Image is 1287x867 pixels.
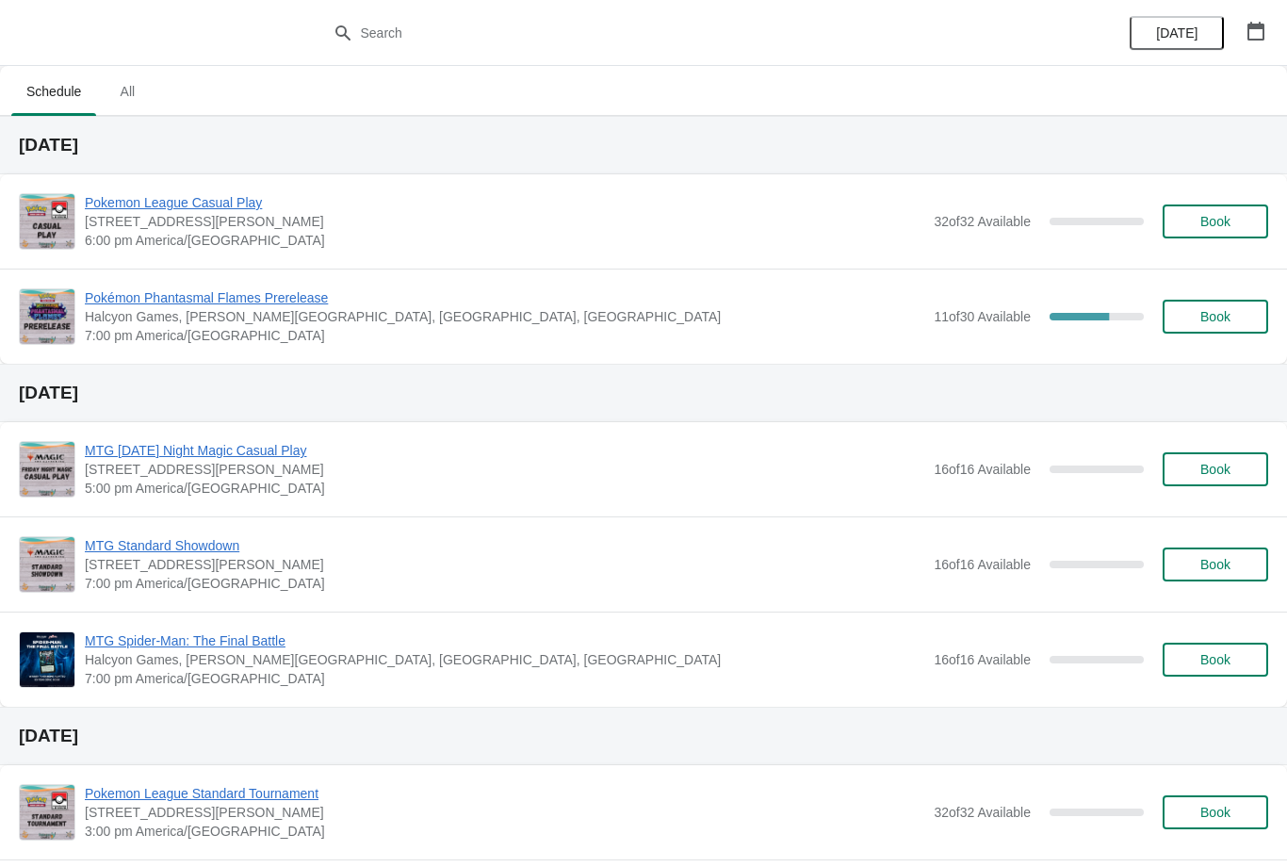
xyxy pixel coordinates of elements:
[20,442,74,497] img: MTG Friday Night Magic Casual Play | 2040 Louetta Rd Ste I Spring, TX 77388 | 5:00 pm America/Chi...
[1163,452,1268,486] button: Book
[85,288,924,307] span: Pokémon Phantasmal Flames Prerelease
[85,460,924,479] span: [STREET_ADDRESS][PERSON_NAME]
[20,194,74,249] img: Pokemon League Casual Play | 2040 Louetta Rd Ste I Spring, TX 77388 | 6:00 pm America/Chicago
[85,326,924,345] span: 7:00 pm America/[GEOGRAPHIC_DATA]
[85,193,924,212] span: Pokemon League Casual Play
[85,631,924,650] span: MTG Spider-Man: The Final Battle
[85,784,924,803] span: Pokemon League Standard Tournament
[1200,652,1230,667] span: Book
[934,652,1031,667] span: 16 of 16 Available
[1200,309,1230,324] span: Book
[104,74,151,108] span: All
[934,557,1031,572] span: 16 of 16 Available
[19,384,1268,402] h2: [DATE]
[1163,643,1268,677] button: Book
[20,785,74,840] img: Pokemon League Standard Tournament | 2040 Louetta Rd Ste I Spring, TX 77388 | 3:00 pm America/Chi...
[1163,548,1268,581] button: Book
[85,669,924,688] span: 7:00 pm America/[GEOGRAPHIC_DATA]
[934,309,1031,324] span: 11 of 30 Available
[934,805,1031,820] span: 32 of 32 Available
[19,136,1268,155] h2: [DATE]
[85,555,924,574] span: [STREET_ADDRESS][PERSON_NAME]
[1163,204,1268,238] button: Book
[85,441,924,460] span: MTG [DATE] Night Magic Casual Play
[85,536,924,555] span: MTG Standard Showdown
[1200,557,1230,572] span: Book
[85,212,924,231] span: [STREET_ADDRESS][PERSON_NAME]
[85,822,924,841] span: 3:00 pm America/[GEOGRAPHIC_DATA]
[20,537,74,592] img: MTG Standard Showdown | 2040 Louetta Rd Ste I Spring, TX 77388 | 7:00 pm America/Chicago
[11,74,96,108] span: Schedule
[360,16,966,50] input: Search
[1163,300,1268,334] button: Book
[20,632,74,687] img: MTG Spider-Man: The Final Battle | Halcyon Games, Louetta Road, Spring, TX, USA | 7:00 pm America...
[1200,214,1230,229] span: Book
[85,650,924,669] span: Halcyon Games, [PERSON_NAME][GEOGRAPHIC_DATA], [GEOGRAPHIC_DATA], [GEOGRAPHIC_DATA]
[1156,25,1197,41] span: [DATE]
[1200,462,1230,477] span: Book
[85,307,924,326] span: Halcyon Games, [PERSON_NAME][GEOGRAPHIC_DATA], [GEOGRAPHIC_DATA], [GEOGRAPHIC_DATA]
[19,727,1268,745] h2: [DATE]
[1200,805,1230,820] span: Book
[934,462,1031,477] span: 16 of 16 Available
[934,214,1031,229] span: 32 of 32 Available
[85,574,924,593] span: 7:00 pm America/[GEOGRAPHIC_DATA]
[20,289,74,344] img: Pokémon Phantasmal Flames Prerelease | Halcyon Games, Louetta Road, Spring, TX, USA | 7:00 pm Ame...
[1130,16,1224,50] button: [DATE]
[85,479,924,498] span: 5:00 pm America/[GEOGRAPHIC_DATA]
[1163,795,1268,829] button: Book
[85,803,924,822] span: [STREET_ADDRESS][PERSON_NAME]
[85,231,924,250] span: 6:00 pm America/[GEOGRAPHIC_DATA]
